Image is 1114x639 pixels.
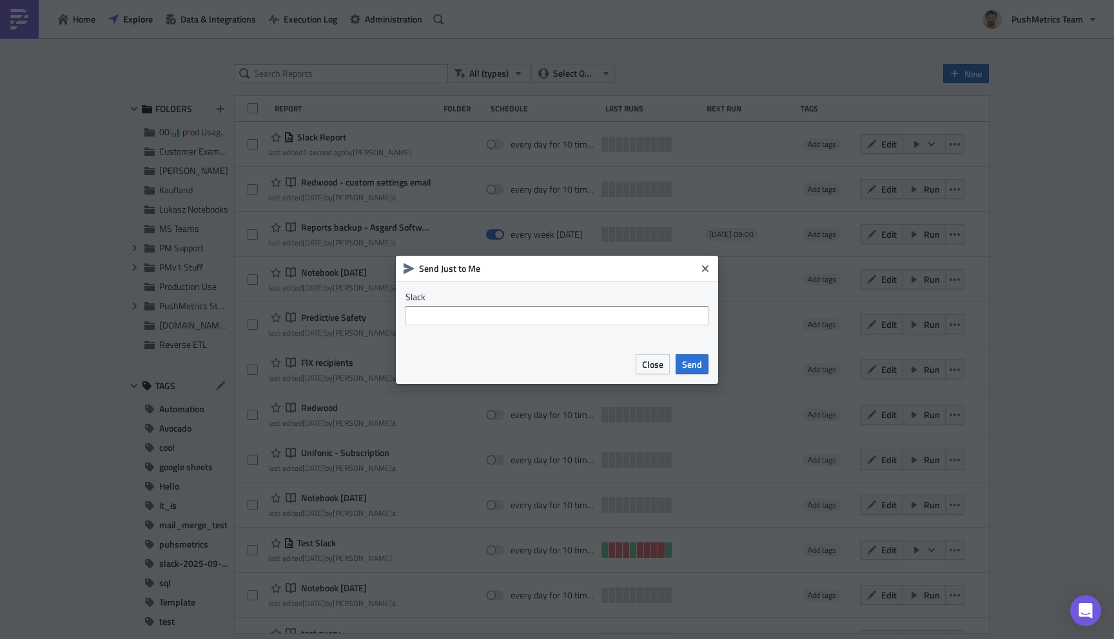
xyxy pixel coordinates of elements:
[406,291,708,303] label: Slack
[636,354,670,374] button: Close
[682,358,702,371] span: Send
[696,259,715,278] button: Close
[642,358,663,371] span: Close
[1070,595,1101,626] div: Open Intercom Messenger
[419,263,696,274] h6: Send Just to Me
[676,354,708,374] button: Send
